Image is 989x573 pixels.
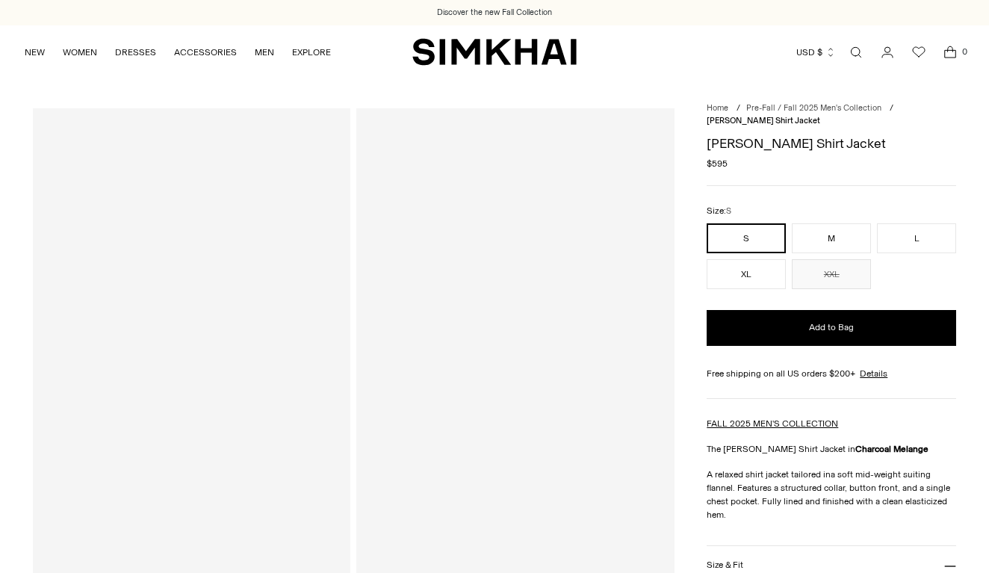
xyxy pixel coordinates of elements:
a: SIMKHAI [412,37,577,66]
p: The [PERSON_NAME] Shirt Jacket in [707,442,956,456]
strong: Charcoal Melange [855,444,928,454]
p: A relaxed shirt jacket tailored in a soft mid-weight suiting flannel. Features a structured colla... [707,468,956,521]
div: / [890,102,893,115]
a: NEW [25,36,45,69]
a: FALL 2025 MEN'S COLLECTION [707,418,838,429]
a: EXPLORE [292,36,331,69]
button: M [792,223,871,253]
div: Free shipping on all US orders $200+ [707,367,956,380]
h3: Size & Fit [707,560,742,570]
nav: breadcrumbs [707,102,956,127]
span: Add to Bag [809,321,854,334]
span: S [726,206,731,216]
label: Size: [707,204,731,218]
h1: [PERSON_NAME] Shirt Jacket [707,137,956,150]
a: Home [707,103,728,113]
button: XXL [792,259,871,289]
a: WOMEN [63,36,97,69]
a: Pre-Fall / Fall 2025 Men's Collection [746,103,881,113]
a: Go to the account page [872,37,902,67]
button: USD $ [796,36,836,69]
span: 0 [958,45,971,58]
button: Add to Bag [707,310,956,346]
a: Open cart modal [935,37,965,67]
button: S [707,223,786,253]
span: [PERSON_NAME] Shirt Jacket [707,116,820,126]
button: L [877,223,956,253]
a: Wishlist [904,37,934,67]
a: Open search modal [841,37,871,67]
span: $595 [707,157,728,170]
a: MEN [255,36,274,69]
a: Details [860,367,887,380]
a: Discover the new Fall Collection [437,7,552,19]
div: / [737,102,740,115]
a: DRESSES [115,36,156,69]
button: XL [707,259,786,289]
a: ACCESSORIES [174,36,237,69]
